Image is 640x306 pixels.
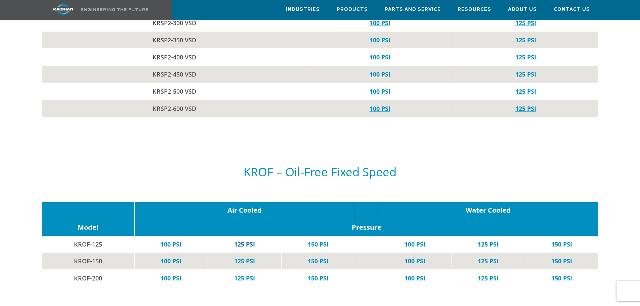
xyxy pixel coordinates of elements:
a: 100 PSI [370,87,390,95]
span: Resources [458,6,491,13]
a: 100 PSI [404,274,425,282]
a: Products [337,0,368,18]
span: Parts and Service [385,6,441,13]
td: KRSP2-450 VSD [42,66,307,83]
a: Contact Us [554,0,590,18]
a: 125 PSI [478,257,499,265]
a: 125 PSI [234,274,255,282]
span: Contact Us [554,6,590,13]
span: About Us [508,6,537,13]
td: Water Cooled [378,202,598,219]
a: 100 PSI [370,36,390,44]
td: KRSP2-400 VSD [42,49,307,66]
a: 150 PSI [551,274,572,282]
a: 150 PSI [308,274,329,282]
img: Engineering the future [81,8,148,11]
a: 125 PSI [478,274,499,282]
a: 100 PSI [161,240,181,248]
a: Parts and Service [385,0,441,18]
a: 125 PSI [234,257,255,265]
a: 125 PSI [515,70,536,78]
td: KRSP2-500 VSD [42,83,307,100]
a: 125 PSI [515,19,536,27]
span: Products [337,6,368,13]
h5: KROF – Oil-Free Fixed Speed [42,166,598,178]
a: 125 PSI [515,53,536,61]
td: Model [42,219,135,236]
a: Industries [286,0,320,18]
a: About Us [508,0,537,18]
td: Air Cooled [134,202,355,219]
td: KRSP2-350 VSD [42,32,307,49]
a: 100 PSI [370,53,390,61]
a: 125 PSI [478,240,499,248]
span: Industries [286,6,320,13]
td: KRSP2-300 VSD [42,14,307,32]
td: KROF-125 [42,236,135,253]
td: KRSP2-600 VSD [42,100,307,117]
a: 150 PSI [308,257,329,265]
a: 150 PSI [551,240,572,248]
a: Resources [458,0,491,18]
td: KROF-200 [42,270,135,287]
a: 125 PSI [515,87,536,95]
a: 125 PSI [234,240,255,248]
a: 100 PSI [404,240,425,248]
a: 150 PSI [551,257,572,265]
a: 100 PSI [161,274,181,282]
a: 150 PSI [308,240,329,248]
a: 100 PSI [370,19,390,27]
a: 125 PSI [515,36,536,44]
a: 100 PSI [161,257,181,265]
a: 100 PSI [404,257,425,265]
td: KROF-150 [42,253,135,270]
td: Pressure [134,219,598,236]
img: kaishan logo [38,3,88,15]
a: 125 PSI [515,104,536,113]
a: 100 PSI [370,70,390,78]
a: 100 PSI [370,104,390,113]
